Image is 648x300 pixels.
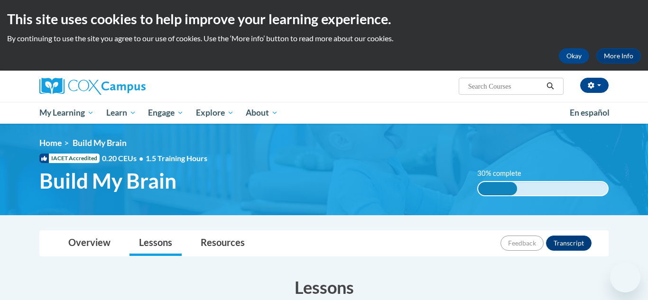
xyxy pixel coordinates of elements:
span: 1.5 Training Hours [146,154,207,163]
span: IACET Accredited [39,154,100,163]
button: Okay [559,48,589,64]
span: En español [570,108,610,118]
a: En español [564,103,616,123]
span: My Learning [39,107,94,118]
div: 30% complete [478,182,517,195]
span: About [246,107,278,118]
a: Learn [100,102,142,124]
a: Resources [191,231,254,256]
p: By continuing to use the site you agree to our use of cookies. Use the ‘More info’ button to read... [7,33,641,44]
span: Build My Brain [39,168,176,193]
button: Search [543,81,557,92]
a: Overview [59,231,120,256]
span: • [139,154,143,163]
a: Lessons [130,231,182,256]
a: Cox Campus [39,78,220,95]
span: Explore [196,107,234,118]
a: About [240,102,285,124]
img: Cox Campus [39,78,146,95]
a: More Info [596,48,641,64]
input: Search Courses [467,81,543,92]
span: Learn [106,107,136,118]
h2: This site uses cookies to help improve your learning experience. [7,9,641,28]
a: My Learning [33,102,100,124]
a: Home [39,138,62,148]
label: 30% complete [477,168,532,179]
iframe: Button to launch messaging window [610,262,640,292]
a: Explore [190,102,240,124]
h3: Lessons [39,275,609,299]
span: 0.20 CEUs [102,153,146,164]
button: Transcript [546,236,592,251]
a: Engage [142,102,190,124]
div: Main menu [25,102,623,124]
button: Feedback [500,236,544,251]
button: Account Settings [580,78,609,93]
span: Engage [148,107,184,118]
span: Build My Brain [73,138,127,148]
